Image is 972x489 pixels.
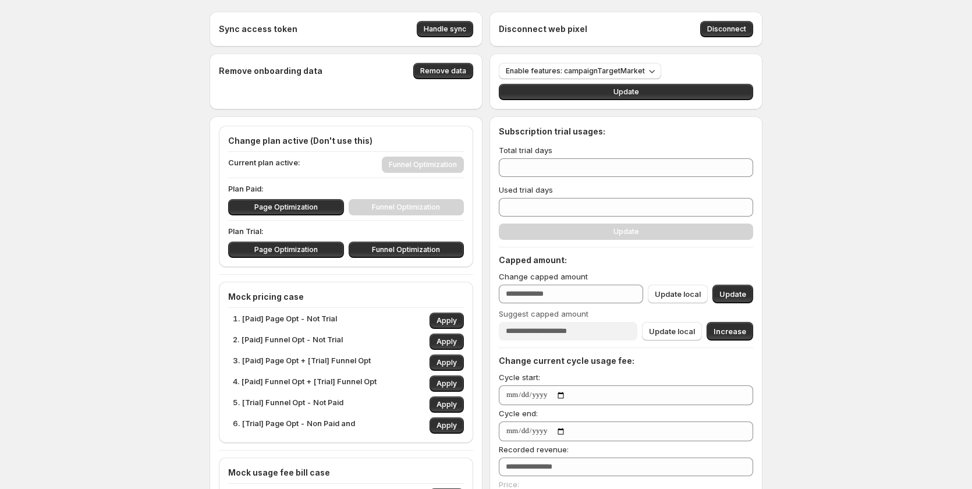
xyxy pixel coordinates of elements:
[499,355,753,367] h4: Change current cycle usage fee:
[707,24,746,34] span: Disconnect
[424,24,466,34] span: Handle sync
[499,254,753,266] h4: Capped amount:
[499,63,661,79] button: Enable features: campaignTargetMarket
[437,316,457,325] span: Apply
[437,358,457,367] span: Apply
[499,23,587,35] h4: Disconnect web pixel
[219,65,322,77] h4: Remove onboarding data
[430,396,464,413] button: Apply
[499,373,540,382] span: Cycle start:
[228,225,464,237] p: Plan Trial:
[506,66,645,76] span: Enable features: campaignTargetMarket
[499,146,552,155] span: Total trial days
[430,334,464,350] button: Apply
[430,355,464,371] button: Apply
[228,467,464,479] h4: Mock usage fee bill case
[430,417,464,434] button: Apply
[254,245,318,254] span: Page Optimization
[499,84,753,100] button: Update
[499,309,588,318] span: Suggest capped amount
[437,400,457,409] span: Apply
[437,337,457,346] span: Apply
[219,23,297,35] h4: Sync access token
[413,63,473,79] button: Remove data
[233,313,337,329] p: 1. [Paid] Page Opt - Not Trial
[700,21,753,37] button: Disconnect
[349,242,464,258] button: Funnel Optimization
[254,203,318,212] span: Page Optimization
[437,421,457,430] span: Apply
[372,245,440,254] span: Funnel Optimization
[719,288,746,300] span: Update
[437,379,457,388] span: Apply
[707,322,753,341] button: Increase
[649,325,695,337] span: Update local
[712,285,753,303] button: Update
[228,242,344,258] button: Page Optimization
[655,288,701,300] span: Update local
[233,375,377,392] p: 4. [Paid] Funnel Opt + [Trial] Funnel Opt
[499,445,569,454] span: Recorded revenue:
[499,185,553,194] span: Used trial days
[648,285,708,303] button: Update local
[233,396,343,413] p: 5. [Trial] Funnel Opt - Not Paid
[499,126,605,137] h4: Subscription trial usages:
[228,199,344,215] button: Page Optimization
[499,409,538,418] span: Cycle end:
[233,417,355,434] p: 6. [Trial] Page Opt - Non Paid and
[228,291,464,303] h4: Mock pricing case
[430,375,464,392] button: Apply
[642,322,702,341] button: Update local
[233,355,371,371] p: 3. [Paid] Page Opt + [Trial] Funnel Opt
[417,21,473,37] button: Handle sync
[613,87,639,97] span: Update
[228,183,464,194] p: Plan Paid:
[228,135,464,147] h4: Change plan active (Don't use this)
[430,313,464,329] button: Apply
[499,272,588,281] span: Change capped amount
[420,66,466,76] span: Remove data
[228,157,300,173] p: Current plan active:
[714,325,746,337] span: Increase
[233,334,343,350] p: 2. [Paid] Funnel Opt - Not Trial
[499,480,519,489] span: Price:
